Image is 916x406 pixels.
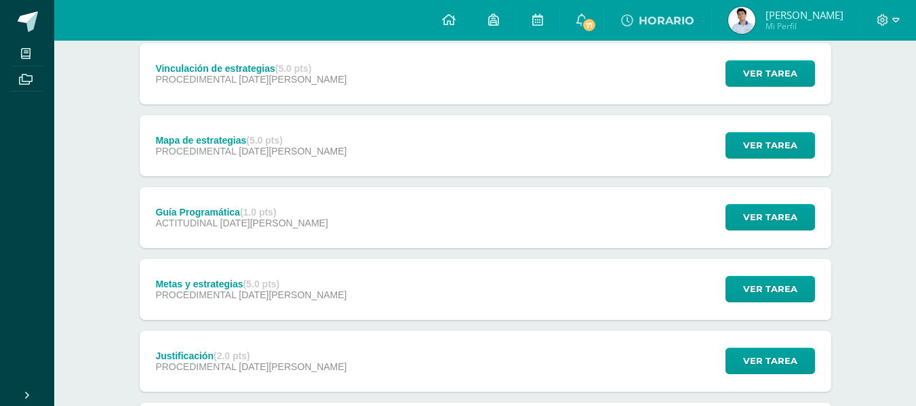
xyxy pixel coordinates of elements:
button: Ver tarea [725,276,815,302]
strong: (5.0 pts) [243,279,280,289]
span: [PERSON_NAME] [765,8,843,22]
span: Ver tarea [743,133,797,158]
span: [DATE][PERSON_NAME] [239,146,346,157]
span: 71 [582,18,597,33]
div: Guía Programática [155,207,327,218]
span: Mi Perfil [765,20,843,32]
img: 2771d3e30b5e9e0e563568ce819501bb.png [728,7,755,34]
span: HORARIO [639,14,694,27]
button: Ver tarea [725,348,815,374]
div: Justificación [155,350,346,361]
span: [DATE][PERSON_NAME] [239,361,346,372]
span: PROCEDIMENTAL [155,289,236,300]
span: Ver tarea [743,61,797,86]
div: Metas y estrategias [155,279,346,289]
span: [DATE][PERSON_NAME] [239,289,346,300]
button: Ver tarea [725,132,815,159]
span: PROCEDIMENTAL [155,146,236,157]
strong: (1.0 pts) [240,207,277,218]
button: Ver tarea [725,204,815,230]
span: PROCEDIMENTAL [155,361,236,372]
div: Vinculación de estrategias [155,63,346,74]
span: [DATE][PERSON_NAME] [239,74,346,85]
button: Ver tarea [725,60,815,87]
span: [DATE][PERSON_NAME] [220,218,328,228]
strong: (2.0 pts) [214,350,250,361]
span: ACTITUDINAL [155,218,217,228]
strong: (5.0 pts) [246,135,283,146]
span: Ver tarea [743,205,797,230]
div: Mapa de estrategias [155,135,346,146]
span: Ver tarea [743,277,797,302]
span: Ver tarea [743,348,797,373]
strong: (5.0 pts) [275,63,312,74]
span: PROCEDIMENTAL [155,74,236,85]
